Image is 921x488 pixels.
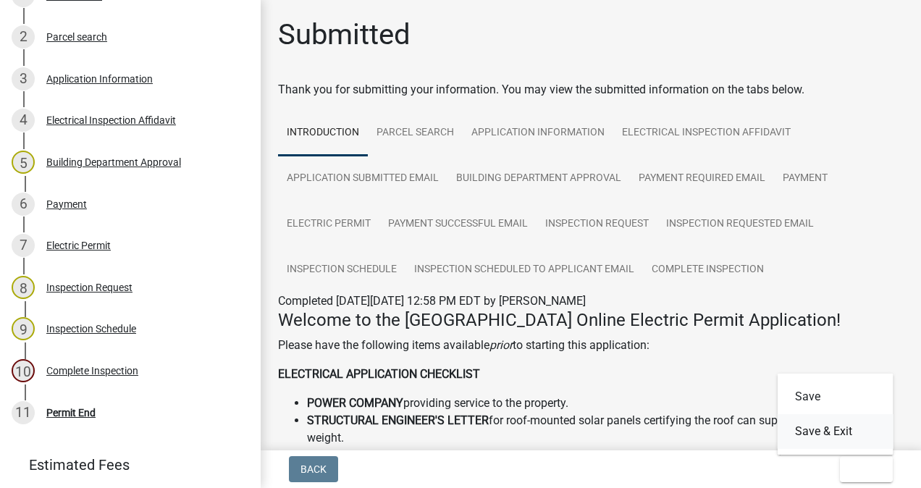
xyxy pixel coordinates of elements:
li: for roof-mounted solar panels certifying the roof can support the additional weight. [307,412,904,447]
a: Complete Inspection [643,247,773,293]
a: Payment [774,156,836,202]
div: 4 [12,109,35,132]
div: Electric Permit [46,240,111,251]
div: Payment [46,199,87,209]
div: 5 [12,151,35,174]
div: 11 [12,401,35,424]
h4: Welcome to the [GEOGRAPHIC_DATA] Online Electric Permit Application! [278,310,904,331]
div: 8 [12,276,35,299]
div: Inspection Schedule [46,324,136,334]
div: Electrical Inspection Affidavit [46,115,176,125]
li: providing service to the property. [307,395,904,412]
div: Exit [778,374,893,455]
div: Building Department Approval [46,157,181,167]
button: Save [778,379,893,414]
div: 10 [12,359,35,382]
div: Permit End [46,408,96,418]
div: 7 [12,234,35,257]
div: 6 [12,193,35,216]
div: Thank you for submitting your information. You may view the submitted information on the tabs below. [278,81,904,98]
div: 9 [12,317,35,340]
button: Back [289,456,338,482]
a: Parcel search [368,110,463,156]
span: Completed [DATE][DATE] 12:58 PM EDT by [PERSON_NAME] [278,294,586,308]
a: Payment Required Email [630,156,774,202]
div: Application Information [46,74,153,84]
h1: Submitted [278,17,411,52]
a: Electric Permit [278,201,379,248]
button: Save & Exit [778,414,893,449]
span: Back [300,463,327,475]
div: Parcel search [46,32,107,42]
a: Payment Successful Email [379,201,537,248]
div: Inspection Request [46,282,133,293]
a: Inspection Scheduled to Applicant Email [405,247,643,293]
a: Estimated Fees [12,450,237,479]
a: Inspection Request [537,201,657,248]
a: Building Department Approval [447,156,630,202]
strong: ELECTRICAL APPLICATION CHECKLIST [278,367,480,381]
button: Exit [840,456,893,482]
a: Inspection Requested Email [657,201,823,248]
span: Exit [851,463,872,475]
div: Complete Inspection [46,366,138,376]
a: Introduction [278,110,368,156]
a: Application Submitted Email [278,156,447,202]
a: Application Information [463,110,613,156]
strong: STRUCTURAL ENGINEER'S LETTER [307,413,489,427]
a: Electrical Inspection Affidavit [613,110,799,156]
a: Inspection Schedule [278,247,405,293]
strong: POWER COMPANY [307,396,403,410]
div: 3 [12,67,35,91]
i: prior [489,338,513,352]
p: Please have the following items available to starting this application: [278,337,904,354]
div: 2 [12,25,35,49]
